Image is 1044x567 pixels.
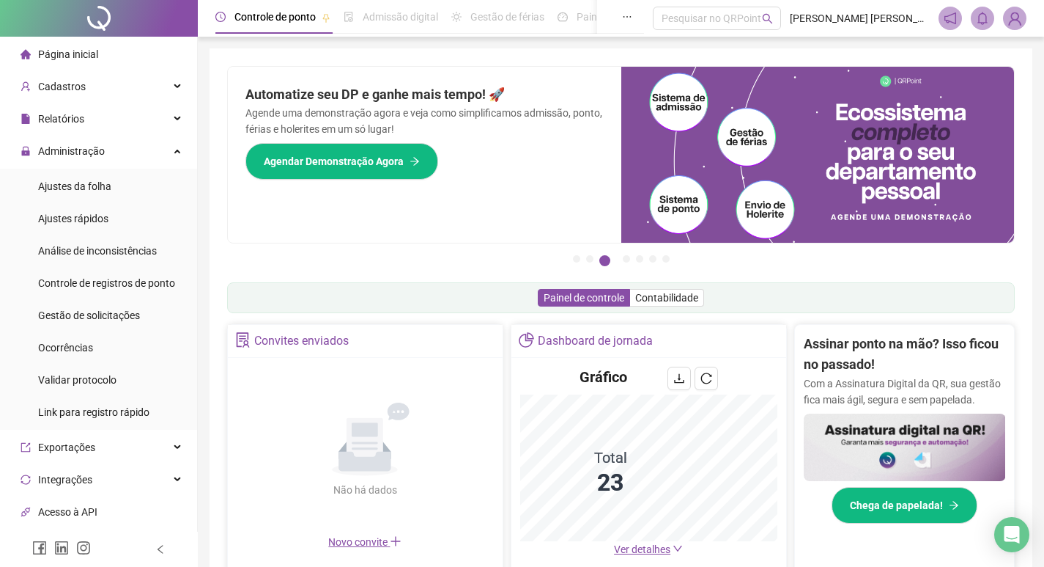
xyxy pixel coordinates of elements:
[245,105,604,137] p: Agende uma demonstração agora e veja como simplificamos admissão, ponto, férias e holerites em um...
[451,12,462,22] span: sun
[322,13,330,22] span: pushpin
[235,332,251,348] span: solution
[586,255,593,263] button: 2
[21,114,31,124] span: file
[636,255,643,263] button: 5
[949,500,959,511] span: arrow-right
[21,49,31,59] span: home
[994,517,1029,552] div: Open Intercom Messenger
[21,146,31,156] span: lock
[38,113,84,125] span: Relatórios
[297,482,432,498] div: Não há dados
[673,544,683,554] span: down
[622,12,632,22] span: ellipsis
[599,255,610,266] button: 3
[976,12,989,25] span: bell
[573,255,580,263] button: 1
[673,373,685,384] span: download
[38,81,86,92] span: Cadastros
[38,180,111,192] span: Ajustes da folha
[662,255,670,263] button: 7
[264,153,404,169] span: Agendar Demonstração Agora
[38,310,140,321] span: Gestão de solicitações
[38,442,95,453] span: Exportações
[390,535,401,547] span: plus
[804,414,1006,481] img: banner%2F02c71560-61a6-44d4-94b9-c8ab97240462.png
[850,497,943,513] span: Chega de papelada!
[234,11,316,23] span: Controle de ponto
[21,81,31,92] span: user-add
[38,213,108,224] span: Ajustes rápidos
[54,541,69,555] span: linkedin
[538,329,653,354] div: Dashboard de jornada
[804,334,1006,376] h2: Assinar ponto na mão? Isso ficou no passado!
[804,376,1006,408] p: Com a Assinatura Digital da QR, sua gestão fica mais ágil, segura e sem papelada.
[215,12,226,22] span: clock-circle
[635,292,698,304] span: Contabilidade
[558,12,568,22] span: dashboard
[328,536,401,548] span: Novo convite
[790,10,930,26] span: [PERSON_NAME] [PERSON_NAME] - SANTOSR LOGISTICA
[762,13,773,24] span: search
[577,11,634,23] span: Painel do DP
[21,475,31,485] span: sync
[38,506,97,518] span: Acesso à API
[38,374,116,386] span: Validar protocolo
[621,67,1015,243] img: banner%2Fd57e337e-a0d3-4837-9615-f134fc33a8e6.png
[470,11,544,23] span: Gestão de férias
[363,11,438,23] span: Admissão digital
[623,255,630,263] button: 4
[580,367,627,387] h4: Gráfico
[410,156,420,167] span: arrow-right
[519,332,534,348] span: pie-chart
[38,342,93,354] span: Ocorrências
[700,373,712,384] span: reload
[38,406,149,418] span: Link para registro rápido
[344,12,354,22] span: file-done
[254,329,349,354] div: Convites enviados
[614,544,683,555] a: Ver detalhes down
[21,442,31,453] span: export
[649,255,656,263] button: 6
[76,541,91,555] span: instagram
[245,143,438,180] button: Agendar Demonstração Agora
[38,277,175,289] span: Controle de registros de ponto
[38,48,98,60] span: Página inicial
[32,541,47,555] span: facebook
[944,12,957,25] span: notification
[245,84,604,105] h2: Automatize seu DP e ganhe mais tempo! 🚀
[1004,7,1026,29] img: 46468
[832,487,977,524] button: Chega de papelada!
[544,292,624,304] span: Painel de controle
[38,245,157,257] span: Análise de inconsistências
[38,474,92,486] span: Integrações
[614,544,670,555] span: Ver detalhes
[21,507,31,517] span: api
[38,145,105,157] span: Administração
[155,544,166,555] span: left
